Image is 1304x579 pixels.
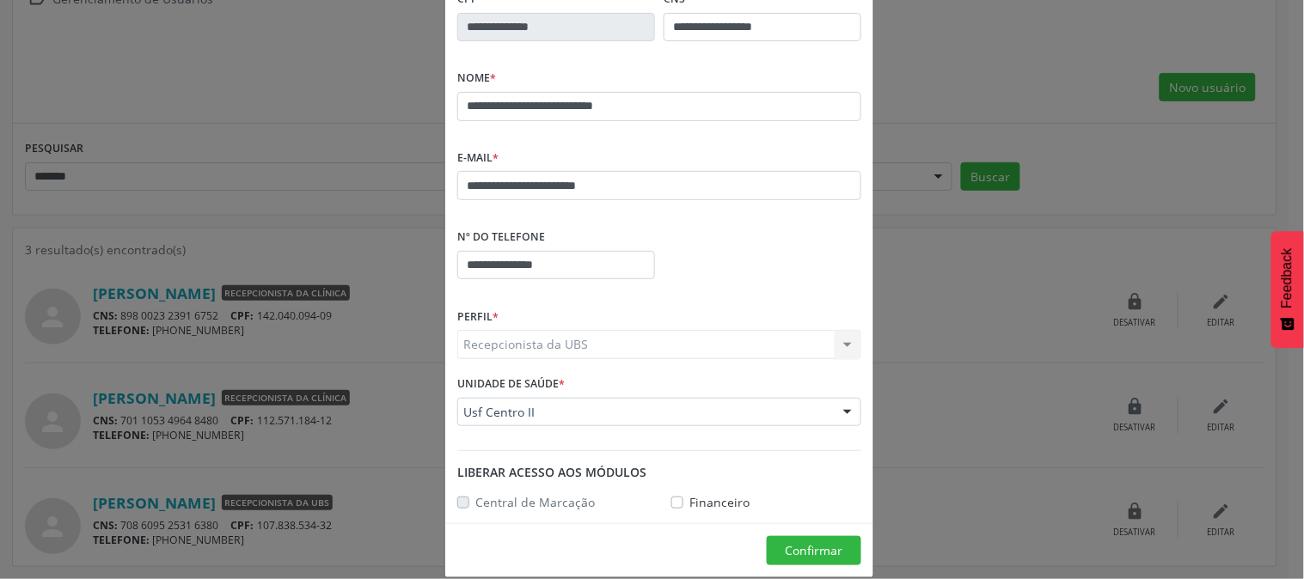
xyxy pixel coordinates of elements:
[457,303,499,330] label: Perfil
[786,542,843,558] span: Confirmar
[475,493,595,511] label: Central de Marcação
[463,404,826,421] span: Usf Centro II
[457,224,545,251] label: Nº do Telefone
[457,463,861,481] div: Liberar acesso aos módulos
[457,145,499,172] label: E-mail
[1280,248,1295,308] span: Feedback
[1271,231,1304,348] button: Feedback - Mostrar pesquisa
[457,371,565,398] label: Unidade de saúde
[689,493,750,511] label: Financeiro
[767,536,861,565] button: Confirmar
[457,65,496,92] label: Nome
